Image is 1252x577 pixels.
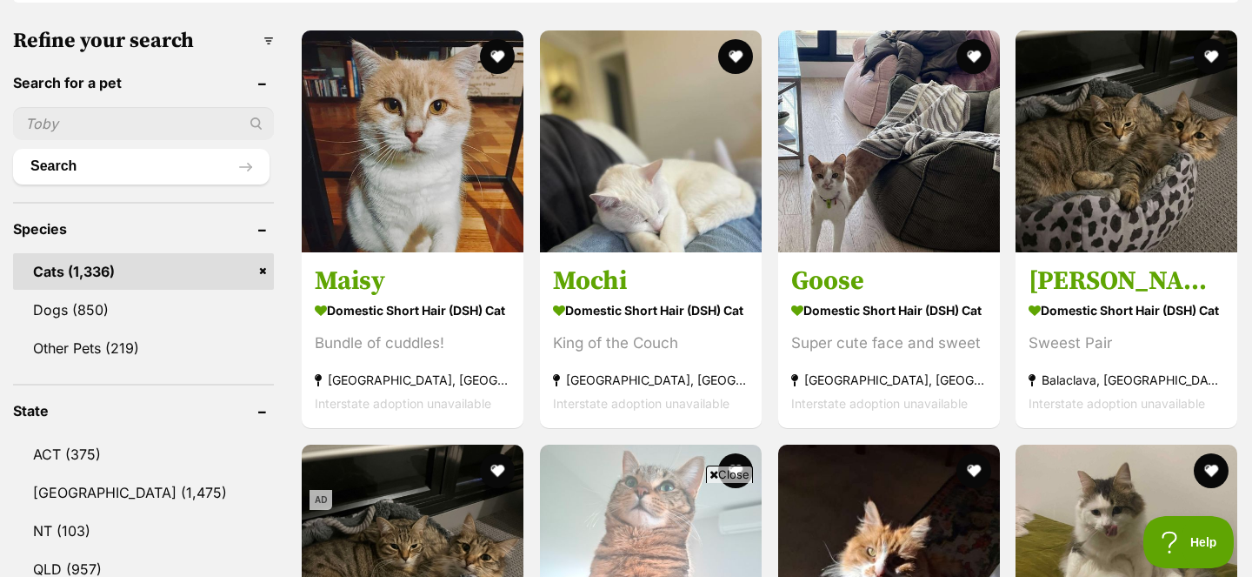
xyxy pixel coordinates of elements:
[310,490,332,510] span: AD
[718,39,753,74] button: favourite
[315,298,510,323] strong: Domestic Short Hair (DSH) Cat
[13,29,274,53] h3: Refine your search
[13,403,274,419] header: State
[540,30,762,252] img: Mochi - Domestic Short Hair (DSH) Cat
[13,292,274,328] a: Dogs (850)
[13,330,274,366] a: Other Pets (219)
[1143,516,1235,568] iframe: Help Scout Beacon - Open
[1194,39,1229,74] button: favourite
[13,513,274,549] a: NT (103)
[13,75,274,91] header: Search for a pet
[1016,252,1237,428] a: [PERSON_NAME] & [PERSON_NAME] Domestic Short Hair (DSH) Cat Sweest Pair Balaclava, [GEOGRAPHIC_DA...
[553,298,749,323] strong: Domestic Short Hair (DSH) Cat
[302,30,523,252] img: Maisy - Domestic Short Hair (DSH) Cat
[1194,453,1229,488] button: favourite
[1029,298,1224,323] strong: Domestic Short Hair (DSH) Cat
[791,265,987,298] h3: Goose
[13,221,274,237] header: Species
[553,396,729,411] span: Interstate adoption unavailable
[1029,396,1205,411] span: Interstate adoption unavailable
[1029,265,1224,298] h3: [PERSON_NAME] & [PERSON_NAME]
[956,453,990,488] button: favourite
[791,396,968,411] span: Interstate adoption unavailable
[310,490,942,568] iframe: Advertisement
[791,332,987,355] div: Super cute face and sweet
[1029,332,1224,355] div: Sweest Pair
[302,252,523,428] a: Maisy Domestic Short Hair (DSH) Cat Bundle of cuddles! [GEOGRAPHIC_DATA], [GEOGRAPHIC_DATA] Inter...
[480,453,515,488] button: favourite
[315,396,491,411] span: Interstate adoption unavailable
[13,107,274,140] input: Toby
[1016,30,1237,252] img: Fred & Barney - Domestic Short Hair (DSH) Cat
[13,253,274,290] a: Cats (1,336)
[778,252,1000,428] a: Goose Domestic Short Hair (DSH) Cat Super cute face and sweet [GEOGRAPHIC_DATA], [GEOGRAPHIC_DATA...
[791,368,987,392] strong: [GEOGRAPHIC_DATA], [GEOGRAPHIC_DATA]
[791,298,987,323] strong: Domestic Short Hair (DSH) Cat
[1029,368,1224,392] strong: Balaclava, [GEOGRAPHIC_DATA]
[13,436,274,473] a: ACT (375)
[13,474,274,511] a: [GEOGRAPHIC_DATA] (1,475)
[480,39,515,74] button: favourite
[540,252,762,428] a: Mochi Domestic Short Hair (DSH) Cat King of the Couch [GEOGRAPHIC_DATA], [GEOGRAPHIC_DATA] Inters...
[778,30,1000,252] img: Goose - Domestic Short Hair (DSH) Cat
[13,149,270,184] button: Search
[553,368,749,392] strong: [GEOGRAPHIC_DATA], [GEOGRAPHIC_DATA]
[718,453,753,488] button: favourite
[553,265,749,298] h3: Mochi
[315,265,510,298] h3: Maisy
[315,332,510,355] div: Bundle of cuddles!
[315,368,510,392] strong: [GEOGRAPHIC_DATA], [GEOGRAPHIC_DATA]
[706,466,753,483] span: Close
[956,39,990,74] button: favourite
[553,332,749,355] div: King of the Couch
